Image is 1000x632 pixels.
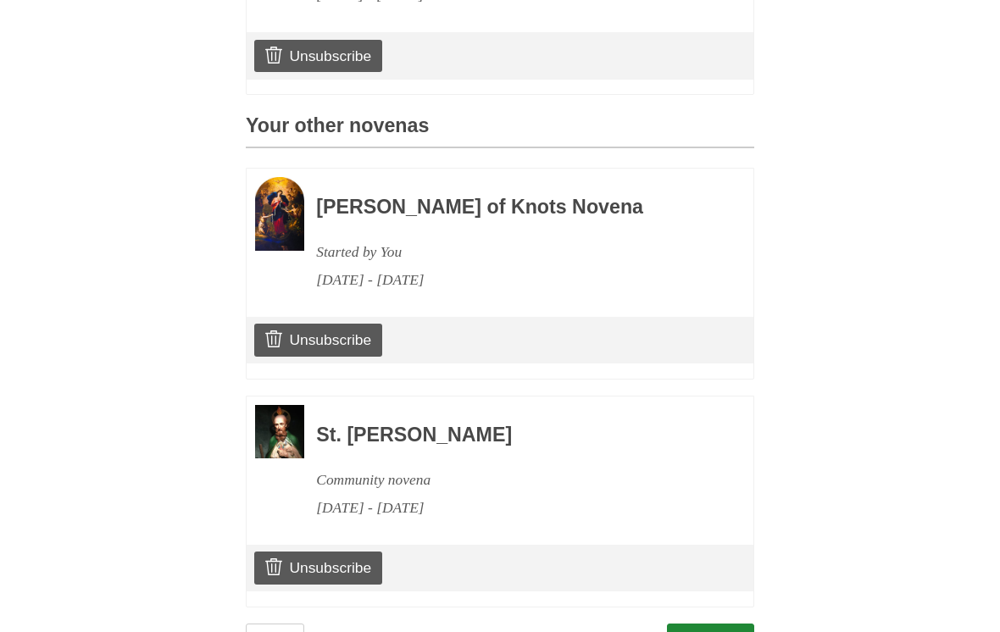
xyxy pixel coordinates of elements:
div: [DATE] - [DATE] [316,266,708,294]
a: Unsubscribe [254,324,382,356]
img: Novena image [255,177,304,251]
a: Unsubscribe [254,40,382,72]
h3: Your other novenas [246,115,754,148]
a: Unsubscribe [254,552,382,584]
div: Started by You [316,238,708,266]
div: [DATE] - [DATE] [316,494,708,522]
h3: St. [PERSON_NAME] [316,424,708,446]
img: Novena image [255,405,304,458]
div: Community novena [316,466,708,494]
h3: [PERSON_NAME] of Knots Novena [316,197,708,219]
